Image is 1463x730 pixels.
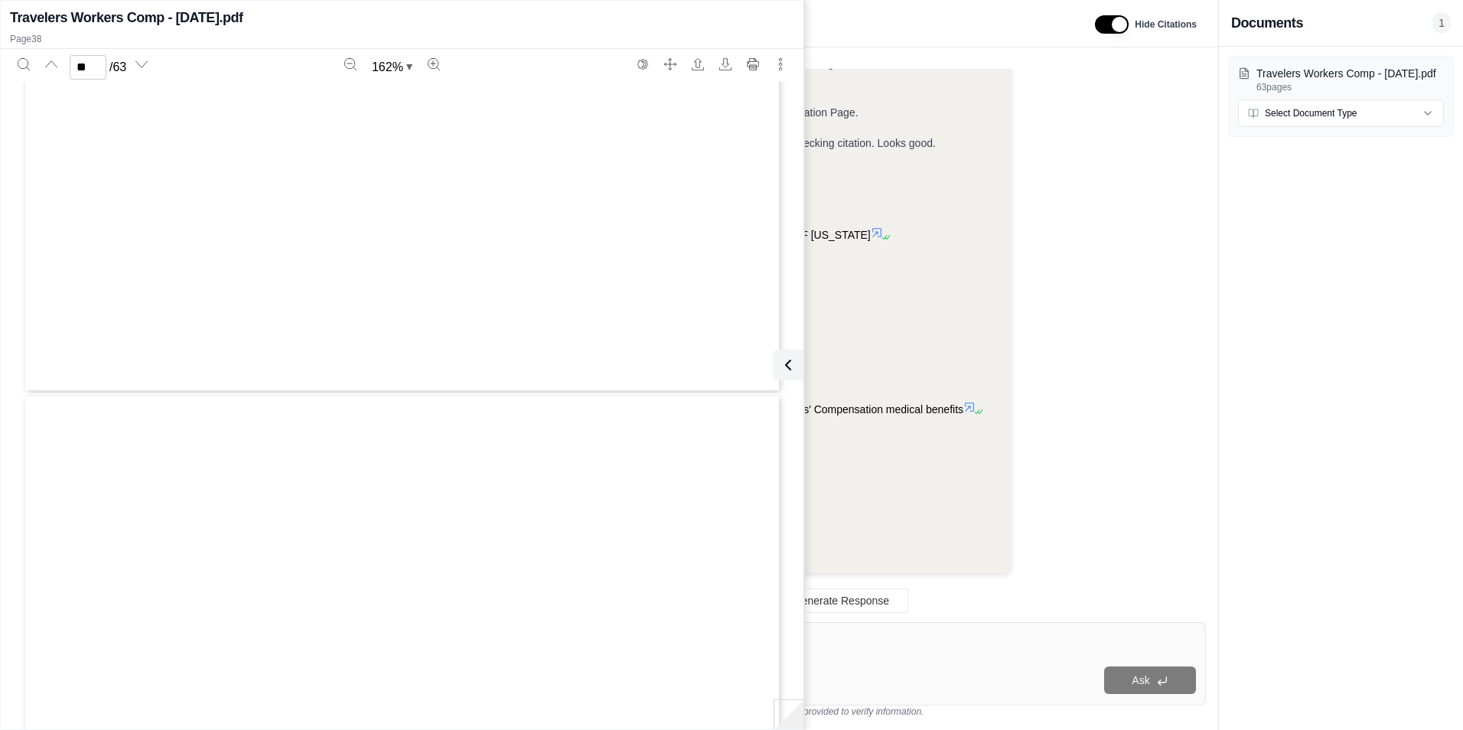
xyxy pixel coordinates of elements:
[10,7,243,28] h2: Travelers Workers Comp - [DATE].pdf
[1231,12,1303,34] h3: Documents
[751,588,908,613] button: Regenerate Response
[585,229,871,241] span: THE TRAVELERS INDEMNITY COMPANY OF [US_STATE]
[39,52,64,77] button: Previous page
[768,52,793,77] button: More actions
[10,33,794,45] p: Page 38
[1132,674,1149,686] span: Ask
[741,52,765,77] button: Print
[686,52,710,77] button: Open file
[453,706,1206,718] div: *Use references provided to verify information.
[1104,666,1196,694] button: Ask
[129,52,154,77] button: Next page
[630,52,655,77] button: Switch to the dark theme
[11,52,36,77] button: Search
[1256,81,1444,93] p: 63 pages
[1432,12,1451,34] span: 1
[338,52,363,77] button: Zoom out
[366,55,419,80] button: Zoom document
[782,595,889,607] span: Regenerate Response
[1135,18,1197,31] span: Hide Citations
[422,52,446,77] button: Zoom in
[372,58,403,77] span: 162 %
[1256,66,1444,81] p: Travelers Workers Comp - 12.31.2025.pdf
[70,55,106,80] input: Enter a page number
[713,52,738,77] button: Download
[1238,66,1444,93] button: Travelers Workers Comp - [DATE].pdf63pages
[109,58,126,77] span: / 63
[658,52,683,77] button: Full screen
